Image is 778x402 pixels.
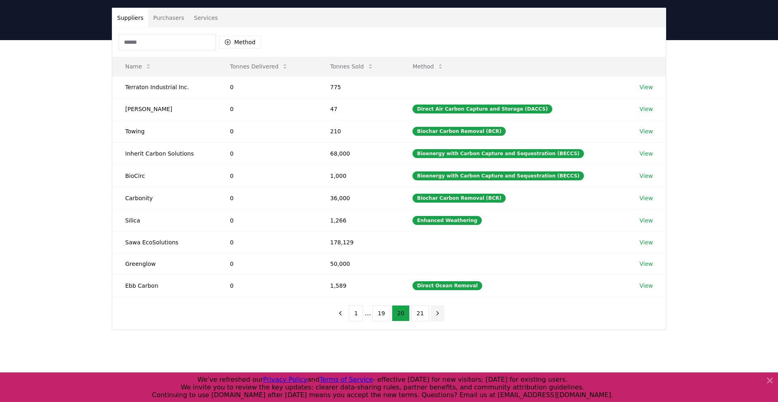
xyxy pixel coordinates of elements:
div: Direct Ocean Removal [413,281,482,290]
td: 210 [317,120,400,142]
td: Carbonity [112,187,217,209]
button: Method [219,36,261,49]
button: Suppliers [112,8,148,28]
td: 68,000 [317,142,400,165]
a: View [639,260,653,268]
td: 1,589 [317,274,400,297]
td: Silica [112,209,217,231]
td: 0 [217,187,317,209]
td: Sawa EcoSolutions [112,231,217,253]
button: 19 [372,305,390,321]
td: 1,266 [317,209,400,231]
td: 1,000 [317,165,400,187]
td: 178,129 [317,231,400,253]
a: View [639,216,653,225]
button: Tonnes Delivered [223,58,295,75]
button: Method [406,58,450,75]
div: Enhanced Weathering [413,216,482,225]
a: View [639,194,653,202]
button: Name [119,58,158,75]
td: [PERSON_NAME] [112,98,217,120]
a: View [639,83,653,91]
button: next page [431,305,445,321]
a: View [639,127,653,135]
div: Bioenergy with Carbon Capture and Sequestration (BECCS) [413,171,584,180]
td: Inherit Carbon Solutions [112,142,217,165]
button: Tonnes Sold [324,58,380,75]
div: Biochar Carbon Removal (BCR) [413,194,506,203]
td: Towing [112,120,217,142]
td: 0 [217,76,317,98]
div: Direct Air Carbon Capture and Storage (DACCS) [413,105,552,113]
a: View [639,282,653,290]
button: Services [189,8,223,28]
a: View [639,238,653,246]
td: 47 [317,98,400,120]
td: Terraton Industrial Inc. [112,76,217,98]
td: 0 [217,209,317,231]
td: Greenglow [112,253,217,274]
td: 0 [217,98,317,120]
a: View [639,150,653,158]
button: previous page [333,305,347,321]
td: 0 [217,231,317,253]
a: View [639,172,653,180]
div: Bioenergy with Carbon Capture and Sequestration (BECCS) [413,149,584,158]
li: ... [365,308,371,318]
td: 0 [217,165,317,187]
a: View [639,105,653,113]
td: 0 [217,253,317,274]
td: Ebb Carbon [112,274,217,297]
td: 0 [217,274,317,297]
button: 1 [349,305,363,321]
td: 0 [217,120,317,142]
td: 0 [217,142,317,165]
button: 20 [392,305,410,321]
button: Purchasers [148,8,189,28]
td: BioCirc [112,165,217,187]
div: Biochar Carbon Removal (BCR) [413,127,506,136]
button: 21 [411,305,429,321]
td: 36,000 [317,187,400,209]
td: 775 [317,76,400,98]
td: 50,000 [317,253,400,274]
